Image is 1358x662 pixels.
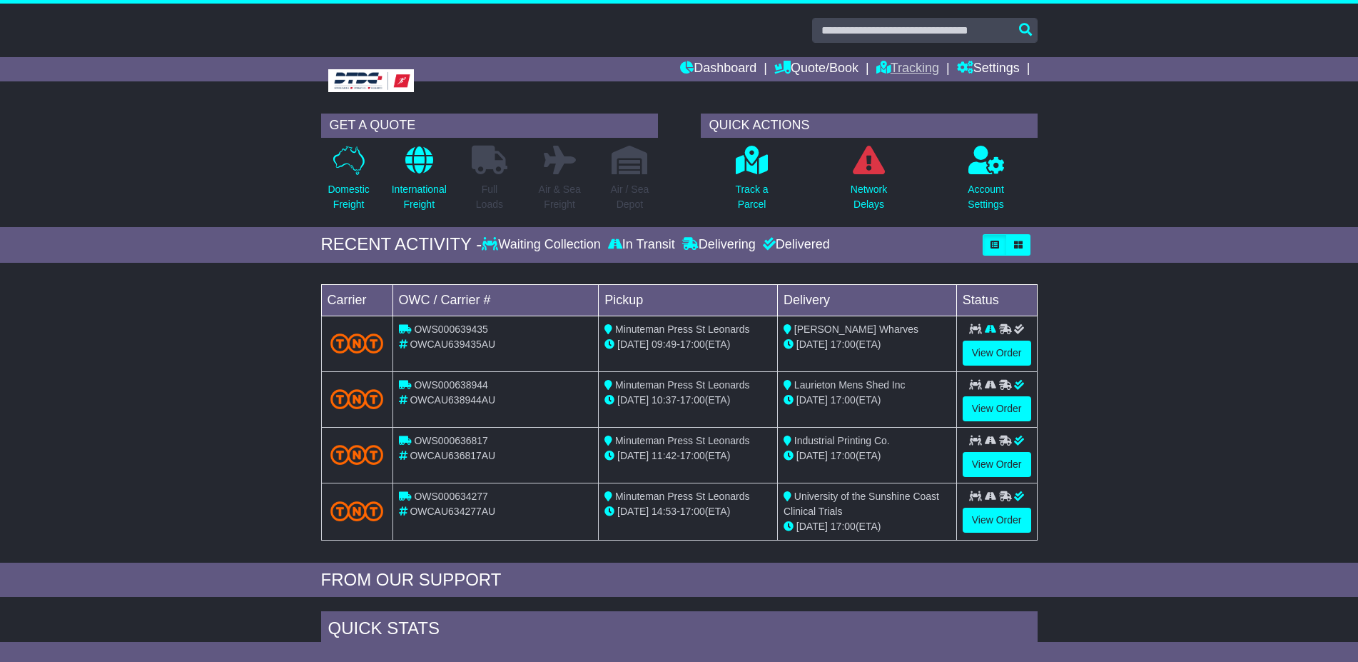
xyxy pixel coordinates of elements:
span: 17:00 [831,521,856,532]
a: Track aParcel [734,145,769,220]
p: Air / Sea Depot [611,182,649,212]
span: Minuteman Press St Leonards [615,379,749,391]
div: (ETA) [784,519,951,534]
span: 17:00 [680,394,705,406]
td: Pickup [599,284,778,316]
p: Domestic Freight [328,182,369,212]
div: FROM OUR SUPPORT [321,570,1038,591]
a: NetworkDelays [850,145,888,220]
div: - (ETA) [604,448,771,463]
div: Delivered [759,237,830,253]
span: [DATE] [796,521,828,532]
td: OWC / Carrier # [392,284,599,316]
p: Network Delays [851,182,887,212]
a: Dashboard [680,57,756,81]
td: Status [956,284,1037,316]
td: Carrier [321,284,392,316]
span: OWS000639435 [414,324,488,335]
img: TNT_Domestic.png [330,501,384,521]
span: 17:00 [680,338,705,350]
span: 11:42 [652,450,677,461]
span: [DATE] [796,450,828,461]
a: View Order [963,341,1031,366]
p: International Freight [392,182,447,212]
span: [DATE] [796,394,828,406]
div: (ETA) [784,337,951,352]
span: Minuteman Press St Leonards [615,491,749,502]
p: Full Loads [472,182,507,212]
div: (ETA) [784,393,951,408]
span: Minuteman Press St Leonards [615,435,749,446]
a: AccountSettings [967,145,1005,220]
span: 17:00 [831,450,856,461]
span: [DATE] [617,506,649,517]
div: In Transit [604,237,679,253]
span: OWCAU638944AU [410,394,495,406]
a: View Order [963,452,1031,477]
span: 10:37 [652,394,677,406]
a: View Order [963,396,1031,421]
span: Industrial Printing Co. [794,435,890,446]
span: 14:53 [652,506,677,517]
span: OWS000638944 [414,379,488,391]
img: TNT_Domestic.png [330,445,384,464]
span: OWCAU639435AU [410,338,495,350]
span: [DATE] [617,394,649,406]
div: (ETA) [784,448,951,463]
span: Laurieton Mens Shed Inc [794,379,906,391]
span: [DATE] [617,450,649,461]
td: Delivery [777,284,956,316]
div: Delivering [679,237,759,253]
a: InternationalFreight [391,145,447,220]
span: [PERSON_NAME] Wharves [794,324,918,335]
span: OWCAU636817AU [410,450,495,461]
span: 09:49 [652,338,677,350]
span: 17:00 [680,450,705,461]
a: Quote/Book [774,57,858,81]
span: Minuteman Press St Leonards [615,324,749,335]
p: Air & Sea Freight [539,182,581,212]
div: - (ETA) [604,504,771,519]
div: GET A QUOTE [321,114,658,138]
div: Quick Stats [321,611,1038,650]
div: QUICK ACTIONS [701,114,1038,138]
p: Account Settings [968,182,1004,212]
div: Waiting Collection [482,237,604,253]
span: [DATE] [796,338,828,350]
a: Tracking [876,57,939,81]
span: OWS000634277 [414,491,488,502]
span: OWS000636817 [414,435,488,446]
p: Track a Parcel [735,182,768,212]
span: 17:00 [680,506,705,517]
div: RECENT ACTIVITY - [321,234,482,255]
div: - (ETA) [604,393,771,408]
img: TNT_Domestic.png [330,389,384,408]
a: Settings [957,57,1020,81]
span: [DATE] [617,338,649,350]
a: View Order [963,508,1031,533]
span: OWCAU634277AU [410,506,495,517]
span: 17:00 [831,394,856,406]
a: DomesticFreight [327,145,370,220]
span: University of the Sunshine Coast Clinical Trials [784,491,939,517]
div: - (ETA) [604,337,771,352]
img: TNT_Domestic.png [330,333,384,353]
span: 17:00 [831,338,856,350]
